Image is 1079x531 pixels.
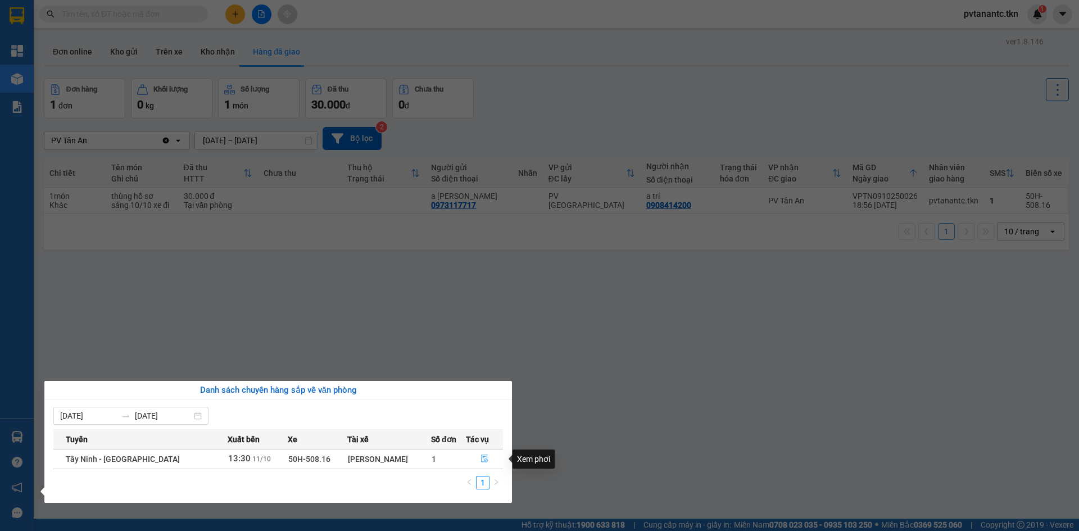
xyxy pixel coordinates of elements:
[463,476,476,489] li: Previous Page
[466,450,502,468] button: file-done
[66,455,180,464] span: Tây Ninh - [GEOGRAPHIC_DATA]
[228,453,251,464] span: 13:30
[480,455,488,464] span: file-done
[463,476,476,489] button: left
[477,476,489,489] a: 1
[66,433,88,446] span: Tuyến
[431,433,456,446] span: Số đơn
[489,476,503,489] li: Next Page
[513,450,555,469] div: Xem phơi
[466,479,473,485] span: left
[121,411,130,420] span: to
[252,455,271,463] span: 11/10
[60,410,117,422] input: Từ ngày
[121,411,130,420] span: swap-right
[493,479,500,485] span: right
[347,433,369,446] span: Tài xế
[348,453,430,465] div: [PERSON_NAME]
[288,433,297,446] span: Xe
[288,455,330,464] span: 50H-508.16
[53,384,503,397] div: Danh sách chuyến hàng sắp về văn phòng
[135,410,192,422] input: Đến ngày
[432,455,436,464] span: 1
[466,433,489,446] span: Tác vụ
[489,476,503,489] button: right
[228,433,260,446] span: Xuất bến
